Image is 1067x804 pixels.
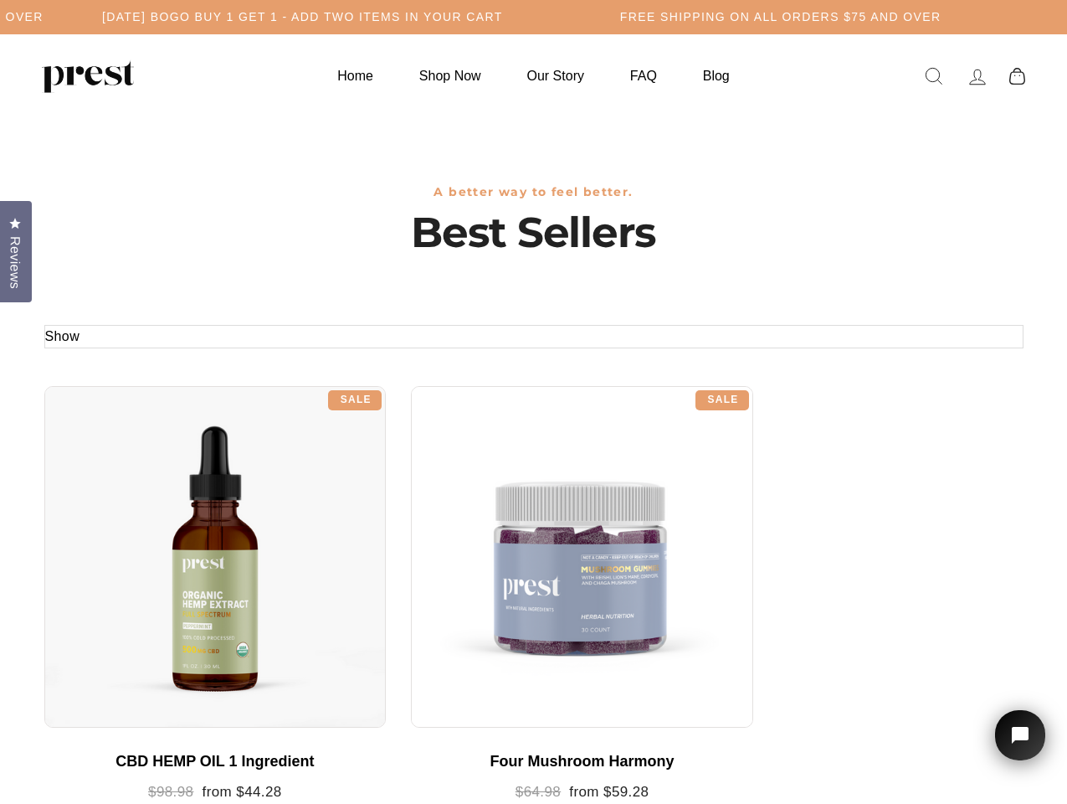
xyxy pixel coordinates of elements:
[61,753,370,771] div: CBD HEMP OIL 1 Ingredient
[398,59,502,92] a: Shop Now
[44,208,1023,258] h1: Best Sellers
[148,784,193,800] span: $98.98
[44,185,1023,199] h3: A better way to feel better.
[973,687,1067,804] iframe: Tidio Chat
[609,59,678,92] a: FAQ
[316,59,394,92] a: Home
[45,326,80,348] button: Show
[102,10,503,24] h5: [DATE] BOGO BUY 1 GET 1 - ADD TWO ITEMS IN YOUR CART
[620,10,941,24] h5: Free Shipping on all orders $75 and over
[316,59,750,92] ul: Primary
[428,784,736,801] div: from $59.28
[695,390,749,410] div: Sale
[506,59,605,92] a: Our Story
[4,236,26,289] span: Reviews
[328,390,382,410] div: Sale
[682,59,751,92] a: Blog
[42,59,134,93] img: PREST ORGANICS
[428,753,736,771] div: Four Mushroom Harmony
[516,784,561,800] span: $64.98
[61,784,370,801] div: from $44.28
